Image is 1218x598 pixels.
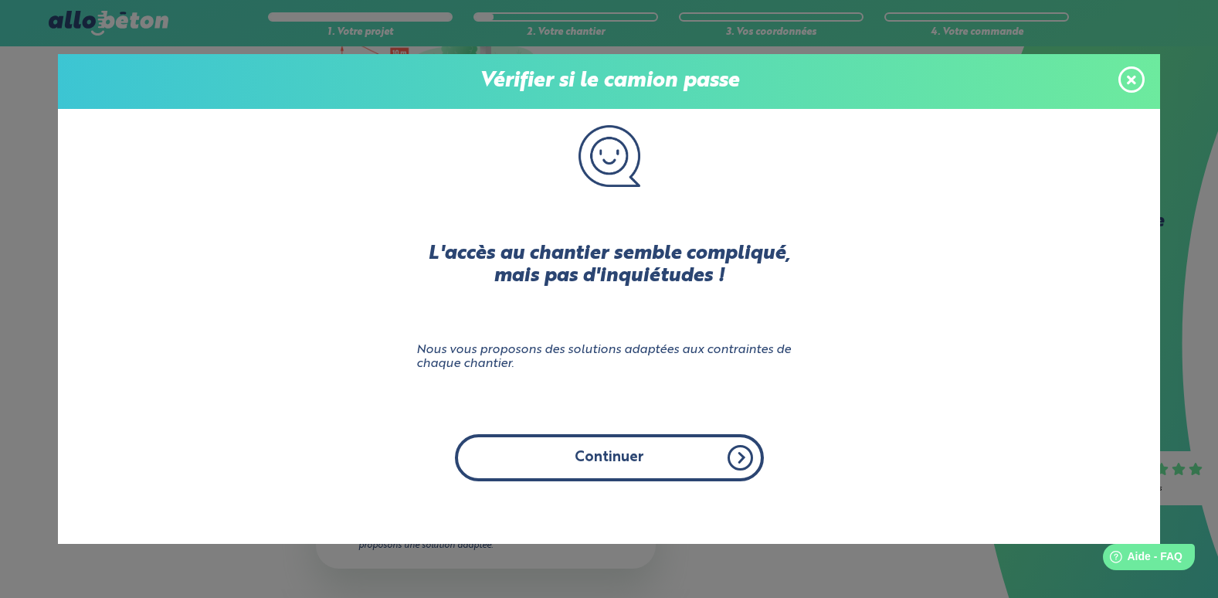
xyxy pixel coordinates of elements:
[73,70,1145,93] p: Vérifier si le camion passe
[416,343,802,372] label: Nous vous proposons des solutions adaptées aux contraintes de chaque chantier.
[455,434,764,481] button: Continuer
[1081,538,1201,581] iframe: Help widget launcher
[416,243,802,288] label: L'accès au chantier semble compliqué, mais pas d'inquiétudes !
